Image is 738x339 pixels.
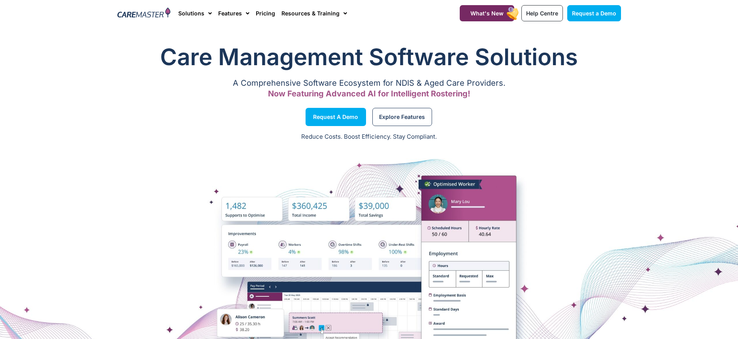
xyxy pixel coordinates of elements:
[521,5,563,21] a: Help Centre
[117,81,621,86] p: A Comprehensive Software Ecosystem for NDIS & Aged Care Providers.
[306,108,366,126] a: Request a Demo
[372,108,432,126] a: Explore Features
[313,115,358,119] span: Request a Demo
[572,10,616,17] span: Request a Demo
[460,5,514,21] a: What's New
[470,10,504,17] span: What's New
[379,115,425,119] span: Explore Features
[5,132,733,141] p: Reduce Costs. Boost Efficiency. Stay Compliant.
[117,8,171,19] img: CareMaster Logo
[526,10,558,17] span: Help Centre
[567,5,621,21] a: Request a Demo
[117,41,621,73] h1: Care Management Software Solutions
[268,89,470,98] span: Now Featuring Advanced AI for Intelligent Rostering!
